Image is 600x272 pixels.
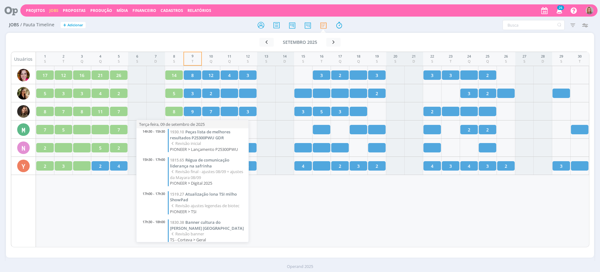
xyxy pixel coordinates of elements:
[468,163,470,169] span: 4
[357,54,360,59] div: 18
[375,59,379,64] div: S
[393,54,397,59] div: 20
[541,59,545,64] div: D
[173,54,175,59] div: 8
[302,108,304,115] span: 3
[62,163,65,169] span: 3
[274,38,326,47] button: setembro 2025
[63,22,66,28] span: +
[467,54,471,59] div: 24
[522,54,526,59] div: 27
[117,163,120,169] span: 4
[9,22,19,28] span: Jobs
[338,59,342,64] div: Q
[81,90,83,97] span: 3
[578,59,582,64] div: T
[44,90,46,97] span: 5
[376,72,378,79] span: 3
[209,59,213,64] div: Q
[552,5,565,16] button: 26
[486,90,489,97] span: 2
[44,126,46,133] span: 7
[264,59,268,64] div: S
[505,163,507,169] span: 2
[79,72,84,79] span: 16
[504,54,508,59] div: 26
[170,191,237,203] span: Atualização lona TSI milho ShowPad
[20,22,54,28] span: / Pauta Timeline
[301,59,305,64] div: S
[431,72,433,79] span: 3
[264,54,268,59] div: 13
[140,191,168,214] div: 17h00 - 17h30
[227,59,231,64] div: Q
[17,87,30,100] img: C
[246,59,250,64] div: S
[486,163,489,169] span: 3
[62,54,64,59] div: 2
[99,59,102,64] div: Q
[320,72,323,79] span: 3
[486,59,489,64] div: Q
[376,163,378,169] span: 2
[81,108,83,115] span: 8
[357,163,360,169] span: 3
[431,163,433,169] span: 4
[430,59,434,64] div: S
[430,54,434,59] div: 22
[88,8,114,13] button: Produção
[170,220,184,225] span: 1830.38
[62,108,65,115] span: 7
[301,54,305,59] div: 15
[61,72,66,79] span: 12
[44,163,46,169] span: 2
[170,129,184,135] span: 1930.10
[170,157,184,163] span: 1815.65
[192,59,193,64] div: T
[585,5,594,16] button: A
[357,59,360,64] div: Q
[209,54,213,59] div: 10
[173,108,175,115] span: 8
[159,8,185,13] button: Cadastros
[192,54,193,59] div: 9
[467,59,471,64] div: Q
[191,108,194,115] span: 9
[560,163,562,169] span: 3
[173,59,175,64] div: S
[170,180,245,186] span: PIONEER > Digital 2025
[170,157,245,169] a: 1815.65Régua de comunicação liderança na safrinha
[283,54,287,59] div: 14
[586,7,593,14] img: A
[208,72,213,79] span: 12
[115,8,130,13] button: Mídia
[228,72,231,79] span: 4
[320,54,323,59] div: 16
[44,59,46,64] div: S
[449,163,452,169] span: 3
[170,141,245,146] span: Revisão inicial
[61,8,87,13] button: Propostas
[486,54,489,59] div: 25
[170,146,245,152] span: PIONEER > Lançamento P25300PWU
[140,219,168,243] div: 17h30 - 18h00
[320,108,323,115] span: 5
[140,157,168,186] div: 15h30 - 17h00
[191,72,194,79] span: 8
[170,219,244,231] span: Banner cultura do [PERSON_NAME] [GEOGRAPHIC_DATA]
[98,72,103,79] span: 21
[393,59,397,64] div: S
[227,54,231,59] div: 11
[191,90,194,97] span: 3
[118,59,120,64] div: S
[170,157,229,169] span: Régua de comunicação liderança na safrinha
[412,59,416,64] div: D
[170,129,245,141] a: 1930.10Peças lista de melhores resultados P25300PWU GDR
[468,90,470,97] span: 3
[17,123,30,136] div: M
[170,209,245,214] span: PIONEER > TSI
[247,108,249,115] span: 3
[117,8,128,13] a: Mídia
[11,52,36,66] div: Usuários
[170,231,245,237] span: Revisão banner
